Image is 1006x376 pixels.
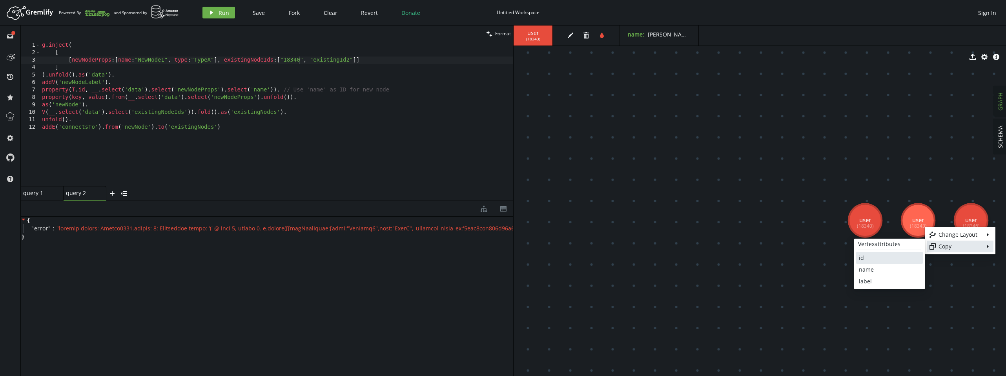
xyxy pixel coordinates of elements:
[859,254,920,262] div: id
[859,277,920,285] div: label
[939,243,982,250] div: Copy
[859,266,920,274] div: name
[939,231,982,239] div: Change Layout
[856,241,923,248] div: Vertex attributes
